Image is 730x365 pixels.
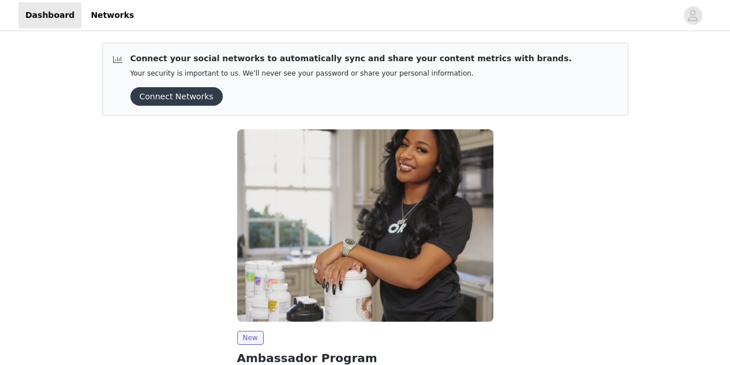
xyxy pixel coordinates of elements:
[130,53,572,65] p: Connect your social networks to automatically sync and share your content metrics with brands.
[130,87,223,106] button: Connect Networks
[687,6,698,25] div: avatar
[237,129,493,322] img: Thorne
[237,331,264,345] span: New
[130,69,572,78] p: Your security is important to us. We’ll never see your password or share your personal information.
[84,2,141,28] a: Networks
[18,2,81,28] a: Dashboard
